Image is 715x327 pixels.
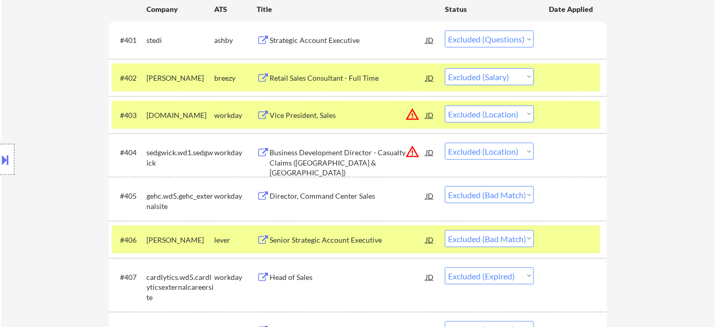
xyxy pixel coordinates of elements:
[257,4,435,14] div: Title
[549,4,594,14] div: Date Applied
[214,235,257,245] div: lever
[120,35,138,46] div: #401
[214,4,257,14] div: ATS
[120,272,138,283] div: #407
[270,73,426,83] div: Retail Sales Consultant - Full Time
[270,110,426,121] div: Vice President, Sales
[425,31,435,49] div: JD
[270,235,426,245] div: Senior Strategic Account Executive
[214,147,257,158] div: workday
[405,107,420,122] button: warning_amber
[214,35,257,46] div: ashby
[214,73,257,83] div: breezy
[425,186,435,205] div: JD
[270,147,426,178] div: Business Development Director - Casualty Claims ([GEOGRAPHIC_DATA] & [GEOGRAPHIC_DATA])
[405,144,420,159] button: warning_amber
[146,272,214,303] div: cardlytics.wd5.cardlyticsexternalcareersite
[214,272,257,283] div: workday
[146,4,214,14] div: Company
[146,35,214,46] div: stedi
[270,191,426,201] div: Director, Command Center Sales
[425,230,435,249] div: JD
[425,267,435,286] div: JD
[270,272,426,283] div: Head of Sales
[270,35,426,46] div: Strategic Account Executive
[214,110,257,121] div: workday
[425,106,435,124] div: JD
[425,143,435,161] div: JD
[214,191,257,201] div: workday
[425,68,435,87] div: JD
